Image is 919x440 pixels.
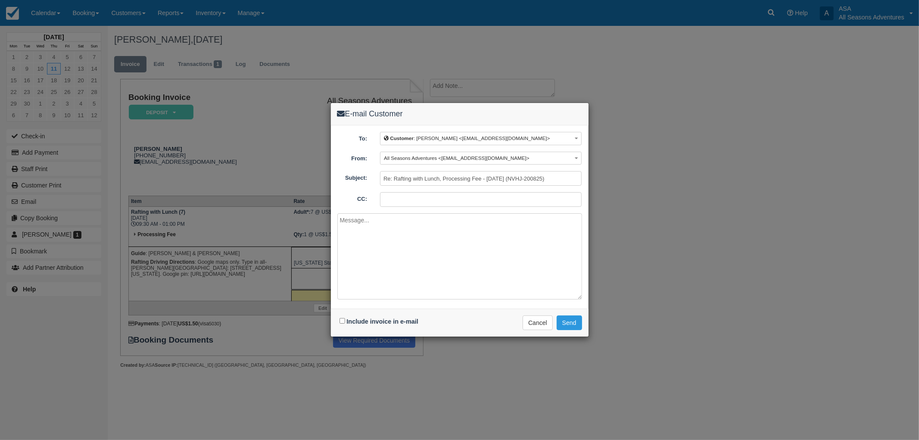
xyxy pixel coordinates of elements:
label: CC: [331,192,374,203]
b: Customer [390,135,413,141]
button: Customer: [PERSON_NAME] <[EMAIL_ADDRESS][DOMAIN_NAME]> [380,132,582,145]
button: Send [557,315,582,330]
span: All Seasons Adventures <[EMAIL_ADDRESS][DOMAIN_NAME]> [384,155,530,161]
span: : [PERSON_NAME] <[EMAIL_ADDRESS][DOMAIN_NAME]> [384,135,550,141]
label: Subject: [331,171,374,182]
button: All Seasons Adventures <[EMAIL_ADDRESS][DOMAIN_NAME]> [380,152,582,165]
label: From: [331,152,374,163]
label: To: [331,132,374,143]
label: Include invoice in e-mail [347,318,418,325]
button: Cancel [523,315,553,330]
h4: E-mail Customer [337,109,582,119]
